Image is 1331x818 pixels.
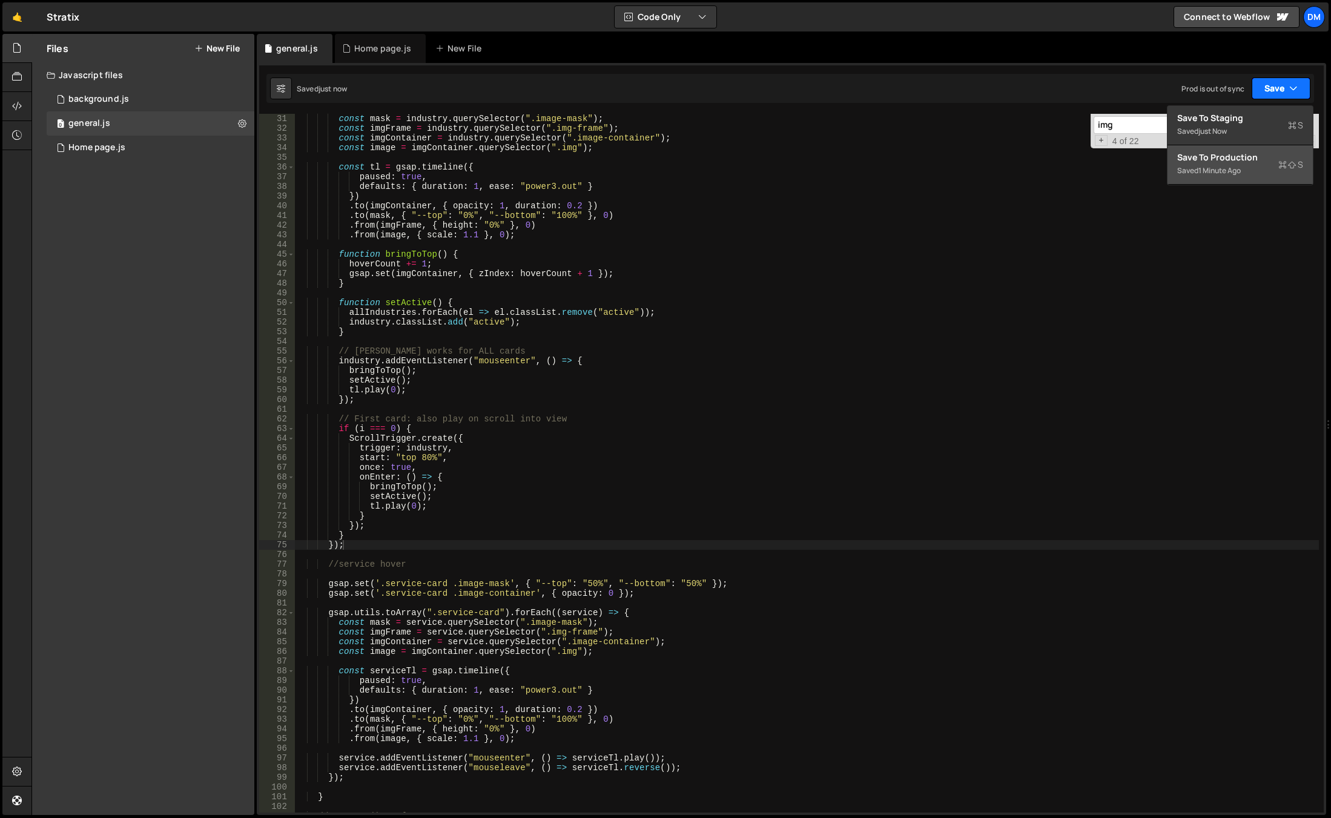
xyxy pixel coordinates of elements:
div: 91 [259,695,295,705]
div: 16575/45802.js [47,111,254,136]
div: 1 minute ago [1198,165,1241,176]
div: 83 [259,618,295,627]
div: 61 [259,404,295,414]
div: Home page.js [354,42,411,54]
div: 79 [259,579,295,589]
div: 92 [259,705,295,714]
div: 65 [259,443,295,453]
div: Saved [1177,163,1303,178]
div: 95 [259,734,295,744]
div: 49 [259,288,295,298]
div: 32 [259,124,295,133]
div: 87 [259,656,295,666]
div: 43 [259,230,295,240]
div: 52 [259,317,295,327]
div: 55 [259,346,295,356]
div: Home page.js [68,142,125,153]
div: general.js [276,42,318,54]
div: 57 [259,366,295,375]
div: 46 [259,259,295,269]
div: 68 [259,472,295,482]
button: Save to StagingS Savedjust now [1168,106,1313,145]
div: 78 [259,569,295,579]
div: 58 [259,375,295,385]
div: 64 [259,434,295,443]
div: 99 [259,773,295,782]
div: 101 [259,792,295,802]
div: 70 [259,492,295,501]
div: 98 [259,763,295,773]
div: Saved [1177,124,1303,139]
a: Dm [1303,6,1325,28]
div: 93 [259,714,295,724]
div: background.js [68,94,129,105]
div: 69 [259,482,295,492]
div: 89 [259,676,295,685]
div: 38 [259,182,295,191]
div: Save to Production [1177,151,1303,163]
button: Save [1252,78,1310,99]
div: 97 [259,753,295,763]
span: 0 [57,120,64,130]
div: Save to Staging [1177,112,1303,124]
div: 86 [259,647,295,656]
h2: Files [47,42,68,55]
div: 75 [259,540,295,550]
div: 34 [259,143,295,153]
input: Search for [1094,116,1246,134]
div: 56 [259,356,295,366]
div: 53 [259,327,295,337]
button: Code Only [615,6,716,28]
div: 84 [259,627,295,637]
div: 67 [259,463,295,472]
a: 🤙 [2,2,32,31]
div: 16575/45977.js [47,136,254,160]
a: Connect to Webflow [1174,6,1300,28]
button: New File [194,44,240,53]
div: 39 [259,191,295,201]
div: 72 [259,511,295,521]
div: 41 [259,211,295,220]
div: Prod is out of sync [1181,84,1244,94]
div: 63 [259,424,295,434]
div: 37 [259,172,295,182]
div: 80 [259,589,295,598]
div: 100 [259,782,295,792]
div: 76 [259,550,295,559]
div: Saved [297,84,347,94]
div: 59 [259,385,295,395]
div: 94 [259,724,295,734]
div: 40 [259,201,295,211]
div: 96 [259,744,295,753]
div: 66 [259,453,295,463]
div: 102 [259,802,295,811]
div: general.js [68,118,110,129]
div: 62 [259,414,295,424]
div: 73 [259,521,295,530]
div: 33 [259,133,295,143]
div: 50 [259,298,295,308]
div: 71 [259,501,295,511]
div: 60 [259,395,295,404]
div: 51 [259,308,295,317]
div: 44 [259,240,295,249]
div: 54 [259,337,295,346]
div: 90 [259,685,295,695]
div: Stratix [47,10,79,24]
div: Javascript files [32,63,254,87]
span: 4 of 22 [1108,136,1144,146]
div: 48 [259,279,295,288]
div: 85 [259,637,295,647]
div: 81 [259,598,295,608]
span: S [1288,119,1303,131]
div: New File [435,42,486,54]
div: 36 [259,162,295,172]
div: just now [319,84,347,94]
div: 16575/45066.js [47,87,254,111]
div: 82 [259,608,295,618]
span: Toggle Replace mode [1095,135,1108,146]
button: Save to ProductionS Saved1 minute ago [1168,145,1313,185]
div: 74 [259,530,295,540]
div: 42 [259,220,295,230]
